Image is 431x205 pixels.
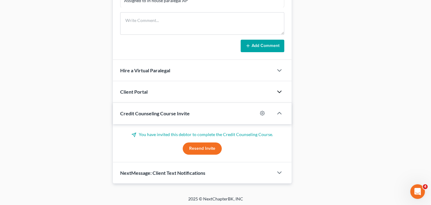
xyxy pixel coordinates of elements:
[120,89,148,95] span: Client Portal
[120,67,170,73] span: Hire a Virtual Paralegal
[120,110,190,116] span: Credit Counseling Course Invite
[423,184,428,189] span: 4
[241,40,284,52] button: Add Comment
[410,184,425,199] iframe: Intercom live chat
[183,142,222,155] button: Resend Invite
[120,131,284,138] p: You have invited this debtor to complete the Credit Counseling Course.
[120,170,205,176] span: NextMessage: Client Text Notifications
